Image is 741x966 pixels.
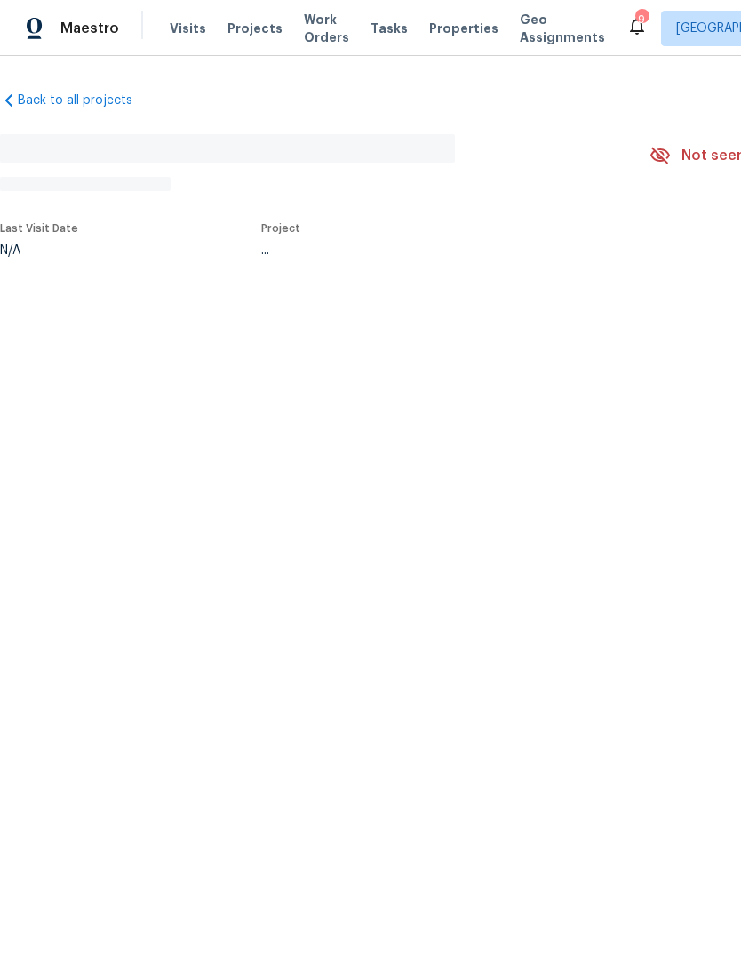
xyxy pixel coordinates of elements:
[429,20,498,37] span: Properties
[261,244,602,257] div: ...
[304,11,349,46] span: Work Orders
[520,11,605,46] span: Geo Assignments
[370,22,408,35] span: Tasks
[227,20,283,37] span: Projects
[170,20,206,37] span: Visits
[60,20,119,37] span: Maestro
[261,223,300,234] span: Project
[635,11,648,28] div: 9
